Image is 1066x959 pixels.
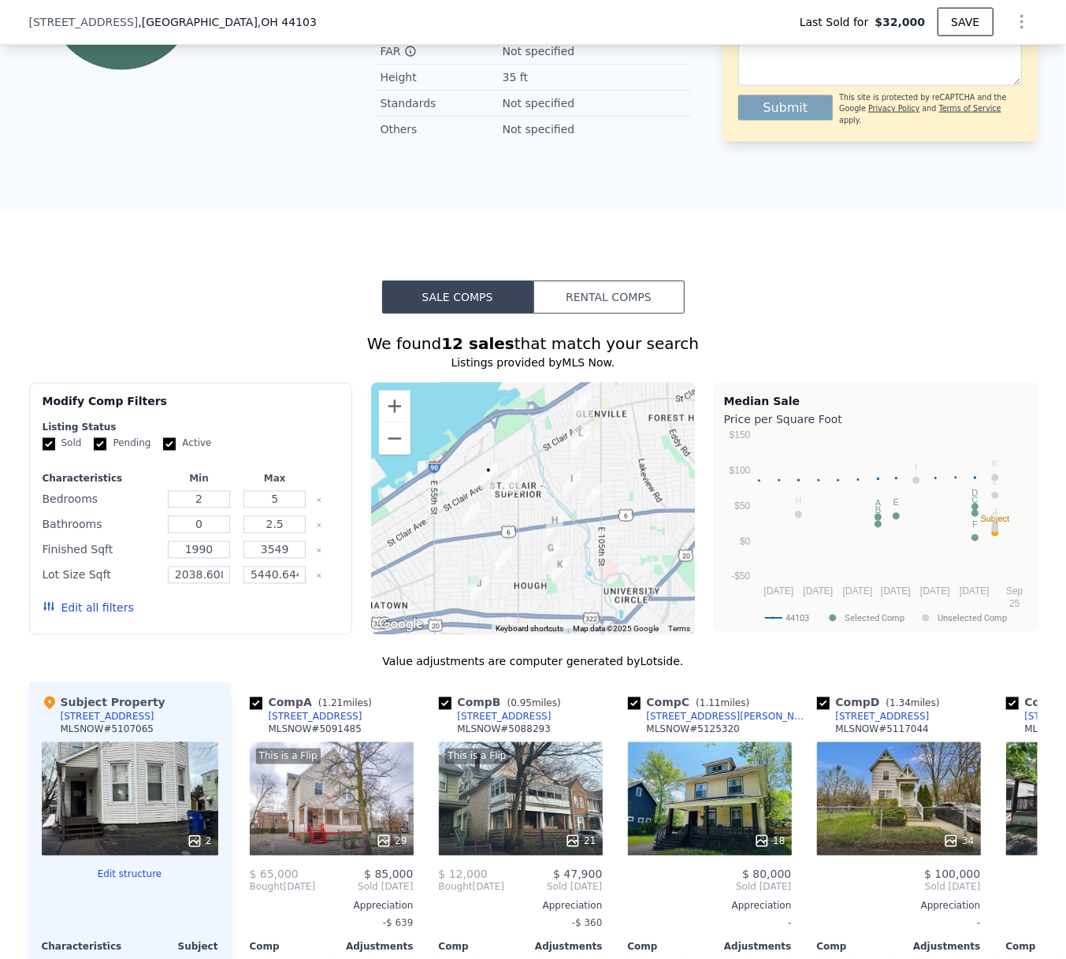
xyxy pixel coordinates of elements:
[316,522,322,529] button: Clear
[924,868,980,881] span: $ 100,000
[836,711,930,723] div: [STREET_ADDRESS]
[163,437,211,451] label: Active
[316,573,322,579] button: Clear
[628,711,811,723] a: [STREET_ADDRESS][PERSON_NAME]
[992,459,998,469] text: K
[382,281,533,314] button: Sale Comps
[381,69,503,85] div: Height
[138,14,317,30] span: , [GEOGRAPHIC_DATA]
[763,585,793,597] text: [DATE]
[1006,585,1023,597] text: Sep
[29,333,1038,355] div: We found that match your search
[1006,6,1038,38] button: Show Options
[240,473,310,485] div: Max
[868,104,919,113] a: Privacy Policy
[817,900,981,913] div: Appreciation
[441,334,514,353] strong: 12 sales
[880,698,946,709] span: ( miles)
[269,723,362,736] div: MLSNOW # 5091485
[938,8,993,36] button: SAVE
[742,868,791,881] span: $ 80,000
[817,881,981,894] span: Sold [DATE]
[786,613,809,623] text: 44103
[628,900,792,913] div: Appreciation
[43,438,55,451] input: Sold
[971,489,978,498] text: D
[42,868,218,881] button: Edit structure
[628,881,792,894] span: Sold [DATE]
[724,431,1027,628] svg: A chart.
[993,477,997,486] text: L
[499,460,529,500] div: 1055 E 78th St
[890,698,911,709] span: 1.34
[915,462,917,471] text: I
[567,426,597,465] div: 10010 Parmelee Ave
[42,695,165,711] div: Subject Property
[839,92,1021,126] div: This site is protected by reCAPTCHA and the Google and apply.
[875,14,925,30] span: $32,000
[803,585,833,597] text: [DATE]
[800,14,875,30] span: Last Sold for
[536,534,566,574] div: 8709 Kenmore Ave
[875,506,881,515] text: B
[545,551,575,590] div: 1694 E 90th St
[258,16,317,28] span: , OH 44103
[881,585,911,597] text: [DATE]
[250,881,316,894] div: [DATE]
[316,497,322,504] button: Clear
[250,711,362,723] a: [STREET_ADDRESS]
[163,438,176,451] input: Active
[503,43,578,59] div: Not specified
[730,466,751,477] text: $100
[700,698,721,709] span: 1.11
[971,495,978,504] text: C
[250,868,299,881] span: $ 65,000
[315,881,413,894] span: Sold [DATE]
[568,385,598,424] div: 685 E 101st St
[1009,598,1020,609] text: 25
[960,585,990,597] text: [DATE]
[456,496,486,535] div: 6712 Edna Ave
[42,941,130,953] div: Characteristics
[724,393,1027,409] div: Median Sale
[836,723,929,736] div: MLSNOW # 5117044
[565,834,596,849] div: 21
[740,536,751,547] text: $0
[269,711,362,723] div: [STREET_ADDRESS]
[503,69,531,85] div: 35 ft
[43,422,340,434] div: Listing Status
[383,918,414,929] span: -$ 639
[511,698,532,709] span: 0.95
[250,900,414,913] div: Appreciation
[817,941,899,953] div: Comp
[474,456,503,496] div: 1020 E 71st St
[43,437,82,451] label: Sold
[893,498,899,507] text: E
[43,600,134,616] button: Edit all filters
[458,723,551,736] div: MLSNOW # 5088293
[439,711,552,723] a: [STREET_ADDRESS]
[250,881,284,894] span: Bought
[738,95,834,121] button: Submit
[364,868,413,881] span: $ 85,000
[375,615,427,635] img: Google
[464,570,494,609] div: 6904 Hough Ave
[647,711,811,723] div: [STREET_ADDRESS][PERSON_NAME]
[533,281,685,314] button: Rental Comps
[43,489,158,511] div: Bedrooms
[731,571,750,582] text: -$50
[29,14,139,30] span: [STREET_ADDRESS]
[817,711,930,723] a: [STREET_ADDRESS]
[710,941,792,953] div: Adjustments
[375,615,427,635] a: Open this area in Google Maps (opens a new window)
[628,941,710,953] div: Comp
[332,941,414,953] div: Adjustments
[43,393,340,422] div: Modify Comp Filters
[61,711,154,723] div: [STREET_ADDRESS]
[43,564,158,586] div: Lot Size Sqft
[187,834,212,849] div: 2
[489,540,519,579] div: 7505 Lawnview Ave
[504,881,602,894] span: Sold [DATE]
[43,514,158,536] div: Bathrooms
